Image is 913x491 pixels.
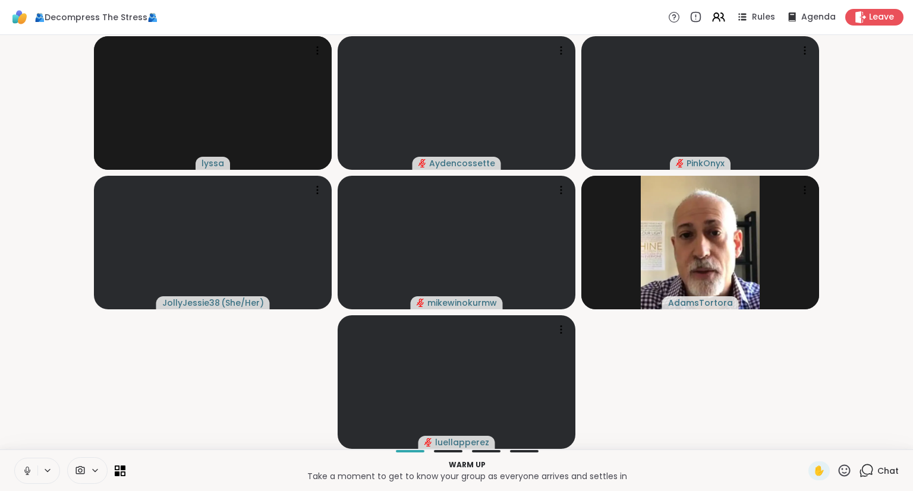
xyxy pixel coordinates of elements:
[813,464,825,478] span: ✋
[435,436,489,448] span: luellapperez
[34,11,158,23] span: 🫂Decompress The Stress🫂
[133,460,801,470] p: Warm up
[153,36,272,170] img: lyssa
[801,11,836,23] span: Agenda
[687,157,725,169] span: PinkOnyx
[427,297,497,309] span: mikewinokurmw
[162,297,220,309] span: JollyJessie38
[417,299,425,307] span: audio-muted
[429,157,495,169] span: Aydencossette
[668,297,733,309] span: AdamsTortora
[10,7,30,27] img: ShareWell Logomark
[676,159,684,167] span: audio-muted
[221,297,264,309] span: ( She/Her )
[133,470,801,482] p: Take a moment to get to know your group as everyone arrives and settles in
[418,159,427,167] span: audio-muted
[752,11,775,23] span: Rules
[869,11,894,23] span: Leave
[641,176,760,309] img: AdamsTortora
[202,157,224,169] span: lyssa
[877,465,899,477] span: Chat
[424,438,433,446] span: audio-muted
